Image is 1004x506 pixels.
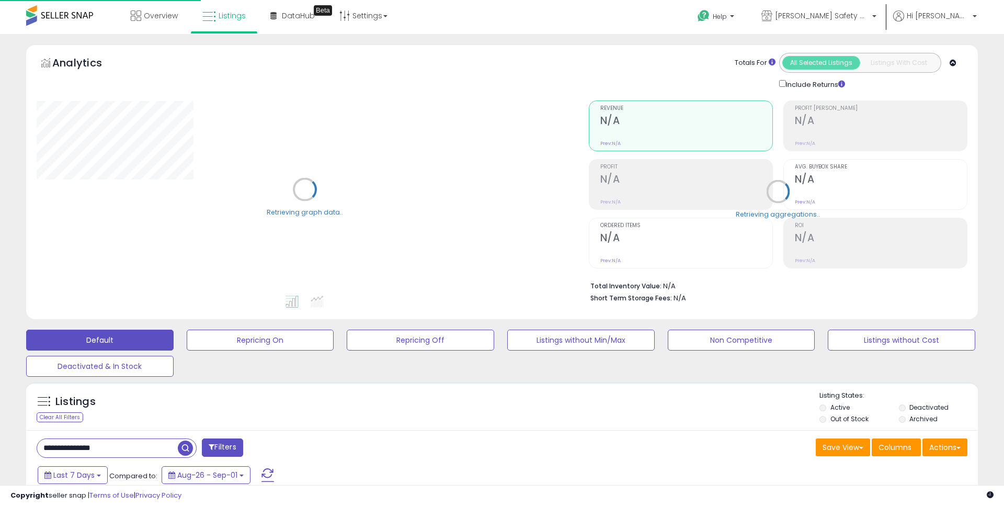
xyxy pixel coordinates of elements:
[860,56,938,70] button: Listings With Cost
[775,10,869,21] span: [PERSON_NAME] Safety & Supply
[144,10,178,21] span: Overview
[782,56,860,70] button: All Selected Listings
[828,330,975,351] button: Listings without Cost
[219,10,246,21] span: Listings
[697,9,710,23] i: Get Help
[26,330,174,351] button: Default
[735,58,775,68] div: Totals For
[26,356,174,377] button: Deactivated & In Stock
[668,330,815,351] button: Non Competitive
[507,330,655,351] button: Listings without Min/Max
[282,10,315,21] span: DataHub
[347,330,494,351] button: Repricing Off
[689,2,745,34] a: Help
[314,5,332,16] div: Tooltip anchor
[10,490,49,500] strong: Copyright
[52,55,122,73] h5: Analytics
[267,207,343,217] div: Retrieving graph data..
[187,330,334,351] button: Repricing On
[10,491,181,501] div: seller snap | |
[771,78,858,90] div: Include Returns
[713,12,727,21] span: Help
[907,10,969,21] span: Hi [PERSON_NAME]
[893,10,977,34] a: Hi [PERSON_NAME]
[736,209,820,219] div: Retrieving aggregations..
